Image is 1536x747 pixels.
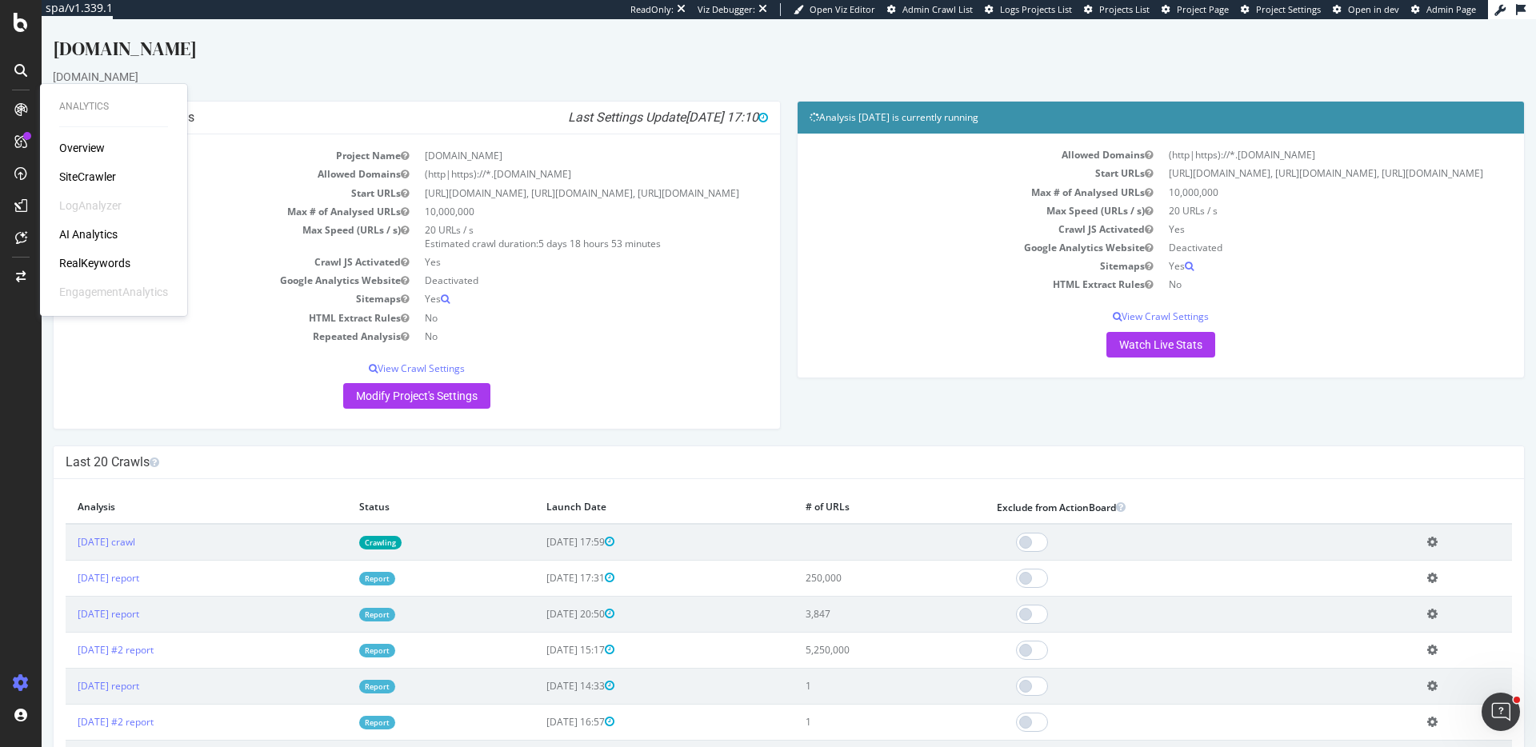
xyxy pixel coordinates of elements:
td: 20 URLs / s [1119,182,1470,201]
td: Sitemaps [768,238,1119,256]
span: [DATE] 17:59 [505,516,573,529]
td: 5,250,000 [752,613,943,649]
th: # of URLs [752,472,943,505]
td: Deactivated [1119,219,1470,238]
td: 3,847 [752,577,943,613]
div: [DOMAIN_NAME] [11,50,1483,66]
a: Projects List [1084,3,1150,16]
p: View Crawl Settings [24,342,726,356]
td: Allowed Domains [768,126,1119,145]
span: Project Page [1177,3,1229,15]
span: Admin Page [1426,3,1476,15]
span: Projects List [1099,3,1150,15]
td: Crawl JS Activated [768,201,1119,219]
td: Repeated Analysis [24,308,375,326]
td: Max Speed (URLs / s) [24,202,375,234]
div: EngagementAnalytics [59,284,168,300]
td: 250,000 [752,541,943,577]
td: Yes [1119,201,1470,219]
div: ReadOnly: [630,3,674,16]
td: 1 [752,649,943,685]
span: [DATE] 16:57 [505,696,573,709]
a: [DATE] #2 report [36,624,112,637]
a: Open in dev [1333,3,1399,16]
td: 10,000,000 [375,183,726,202]
td: [URL][DOMAIN_NAME], [URL][DOMAIN_NAME], [URL][DOMAIN_NAME] [1119,145,1470,163]
iframe: Intercom live chat [1482,693,1520,731]
a: Report [318,553,354,566]
span: Admin Crawl List [902,3,973,15]
h4: Last 20 Crawls [24,435,1470,451]
div: LogAnalyzer [59,198,122,214]
a: AI Analytics [59,226,118,242]
td: No [1119,256,1470,274]
td: Google Analytics Website [768,219,1119,238]
a: [DATE] report [36,660,98,673]
td: Max Speed (URLs / s) [768,182,1119,201]
span: [DATE] 17:10 [644,90,726,106]
td: Yes [375,234,726,252]
th: Status [306,472,493,505]
span: [DATE] 14:33 [505,660,573,673]
a: Modify Project's Settings [302,364,449,389]
h4: Project Global Settings [24,90,726,106]
a: RealKeywords [59,255,130,271]
th: Analysis [24,472,306,505]
td: (http|https)://*.[DOMAIN_NAME] [1119,126,1470,145]
td: Yes [1119,238,1470,256]
a: [DATE] report [36,588,98,601]
a: [DATE] crawl [36,516,94,529]
td: 20 URLs / s Estimated crawl duration: [375,202,726,234]
td: Sitemaps [24,270,375,289]
th: Launch Date [493,472,752,505]
a: Logs Projects List [985,3,1072,16]
a: Admin Crawl List [887,3,973,16]
a: Project Settings [1241,3,1321,16]
td: Max # of Analysed URLs [24,183,375,202]
th: Exclude from ActionBoard [943,472,1374,505]
a: Open Viz Editor [794,3,875,16]
td: No [375,308,726,326]
a: Admin Page [1411,3,1476,16]
td: Start URLs [768,145,1119,163]
td: HTML Extract Rules [24,290,375,308]
a: [DATE] #2 report [36,696,112,709]
a: Report [318,661,354,674]
span: Project Settings [1256,3,1321,15]
span: 5 days 18 hours 53 minutes [497,218,619,231]
a: Watch Live Stats [1065,313,1174,338]
td: Start URLs [24,165,375,183]
td: Yes [375,270,726,289]
a: [DATE] report [36,552,98,565]
div: Viz Debugger: [698,3,755,16]
i: Last Settings Update [526,90,726,106]
td: 1 [752,685,943,721]
td: [DOMAIN_NAME] [375,127,726,146]
td: No [375,290,726,308]
a: Report [318,589,354,602]
td: Deactivated [375,252,726,270]
a: Report [318,697,354,710]
td: Max # of Analysed URLs [768,164,1119,182]
td: 10,000,000 [1119,164,1470,182]
a: SiteCrawler [59,169,116,185]
span: [DATE] 20:50 [505,588,573,601]
td: Google Analytics Website [24,252,375,270]
a: Project Page [1162,3,1229,16]
td: Project Name [24,127,375,146]
span: [DATE] 15:17 [505,624,573,637]
span: Open in dev [1348,3,1399,15]
span: Open Viz Editor [810,3,875,15]
td: Allowed Domains [24,146,375,164]
a: Overview [59,140,105,156]
div: [DOMAIN_NAME] [11,16,1483,50]
div: Analytics [59,100,168,114]
h4: Analysis [DATE] is currently running [768,90,1470,106]
p: View Crawl Settings [768,290,1470,304]
a: Crawling [318,517,360,530]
